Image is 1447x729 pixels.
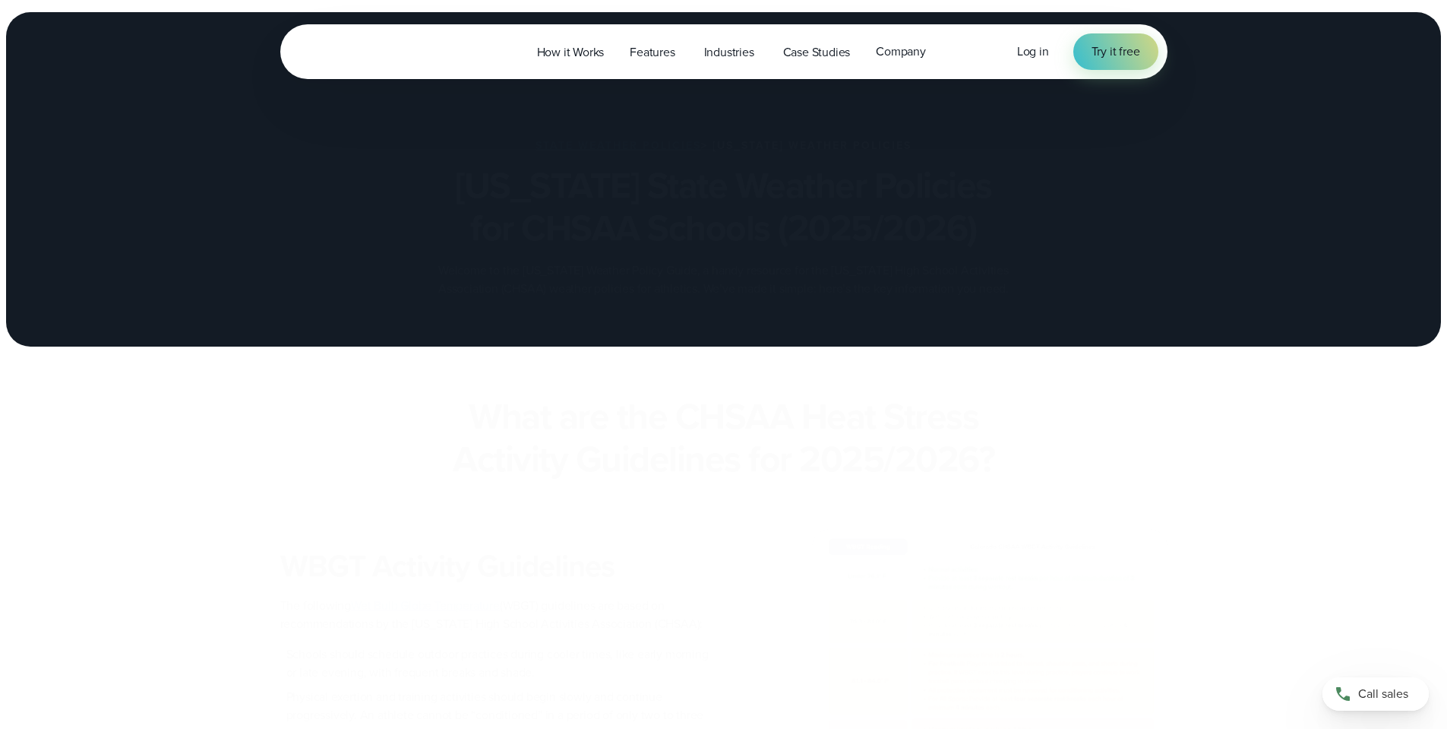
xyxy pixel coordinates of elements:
a: How it Works [524,36,618,68]
span: How it Works [537,43,605,62]
span: Company [876,43,926,61]
span: Call sales [1358,685,1408,703]
a: Case Studies [770,36,864,68]
a: Log in [1017,43,1049,61]
span: Industries [704,43,754,62]
span: Try it free [1092,43,1140,61]
span: Case Studies [783,43,851,62]
span: Features [630,43,675,62]
a: Try it free [1073,33,1158,70]
span: Log in [1017,43,1049,60]
a: Call sales [1322,677,1429,711]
